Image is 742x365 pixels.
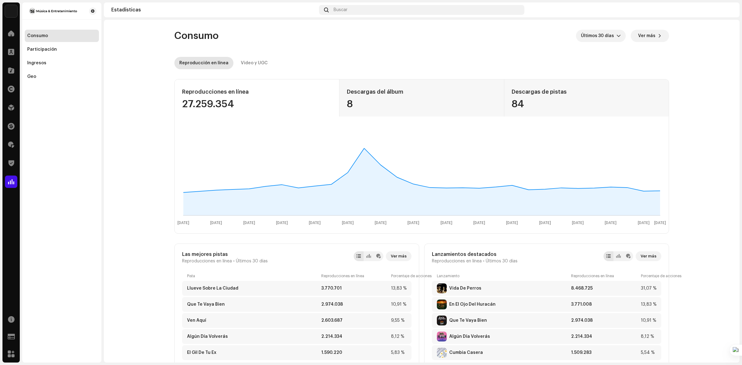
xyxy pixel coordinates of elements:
[512,99,661,109] div: 84
[187,286,238,291] div: Llueve Sobre La Ciudad
[391,334,407,339] div: 8,12 %
[177,221,189,225] text: [DATE]
[25,57,99,69] re-m-nav-item: Ingresos
[342,221,354,225] text: [DATE]
[391,250,407,262] span: Ver más
[182,99,332,109] div: 27.259.354
[638,30,655,42] span: Ver más
[636,251,661,261] button: Ver más
[486,259,518,264] span: Últimos 30 días
[437,299,447,309] img: FF6A219D-A8D5-41E3-B065-94992C424509
[210,221,222,225] text: [DATE]
[449,318,487,323] div: Que Te Vaya Bien
[236,259,268,264] span: Últimos 30 días
[309,221,321,225] text: [DATE]
[347,99,497,109] div: 8
[641,250,656,262] span: Ver más
[386,251,412,261] button: Ver más
[641,274,656,278] div: Porcentaje de acciones
[25,70,99,83] re-m-nav-item: Geo
[641,286,656,291] div: 31,07 %
[437,274,569,278] div: Lanzamiento
[572,221,584,225] text: [DATE]
[512,87,661,97] div: Descargas de pistas
[432,251,518,257] div: Lanzamientos destacados
[27,33,48,38] div: Consumo
[654,221,666,225] text: [DATE]
[391,318,407,323] div: 9,55 %
[449,334,490,339] div: Algún Día Volverás
[347,87,497,97] div: Descargas del álbum
[616,30,621,42] div: dropdown trigger
[182,259,232,264] span: Reproducciones en línea
[432,259,482,264] span: Reproducciones en línea
[722,5,732,15] img: c904f273-36fb-4b92-97b0-1c77b616e906
[437,332,447,342] img: 84D0B426-6D8E-4E75-B40A-715AA30E4C64
[111,7,317,12] div: Estadísticas
[321,274,389,278] div: Reproducciones en línea
[391,302,407,307] div: 10,91 %
[437,316,447,325] img: 1F30A401-6D8C-406F-9871-054629D5BF77
[321,286,389,291] div: 3.770.701
[571,286,638,291] div: 8.468.725
[581,30,616,42] span: Últimos 30 días
[187,274,319,278] div: Pista
[473,221,485,225] text: [DATE]
[441,221,452,225] text: [DATE]
[391,350,407,355] div: 5,83 %
[25,43,99,56] re-m-nav-item: Participación
[375,221,386,225] text: [DATE]
[571,350,638,355] div: 1.509.283
[641,350,656,355] div: 5,54 %
[187,350,216,355] div: El Gil De Tu Ex
[334,7,348,12] span: Buscar
[539,221,551,225] text: [DATE]
[571,334,638,339] div: 2.214.334
[27,61,46,66] div: Ingresos
[321,318,389,323] div: 2.603.687
[437,283,447,293] img: 9E0F4993-EB9B-4BD8-A6CC-FC49294DA960
[187,302,225,307] div: Que Te Vaya Bien
[241,57,268,69] div: Video y UGC
[407,221,419,225] text: [DATE]
[641,318,656,323] div: 10,91 %
[187,334,228,339] div: Algún Día Volverás
[27,7,79,15] img: 3717b2bf-458a-4f77-811b-8c65a38911d6
[638,221,650,225] text: [DATE]
[571,302,638,307] div: 3.771.008
[321,302,389,307] div: 2.974.038
[187,318,206,323] div: Ven Aquí
[483,259,484,264] span: •
[631,30,669,42] button: Ver más
[182,87,332,97] div: Reproducciones en línea
[321,350,389,355] div: 1.590.220
[641,334,656,339] div: 8,12 %
[449,286,481,291] div: Vida De Perros
[437,348,447,358] img: E8D53FCE-2D68-47CD-8758-D961CB207D01
[391,274,407,278] div: Porcentaje de acciones
[174,30,219,42] span: Consumo
[25,30,99,42] re-m-nav-item: Consumo
[5,5,17,17] img: 78f3867b-a9d0-4b96-9959-d5e4a689f6cf
[605,221,616,225] text: [DATE]
[179,57,228,69] div: Reproducción en línea
[321,334,389,339] div: 2.214.334
[27,74,36,79] div: Geo
[27,47,57,52] div: Participación
[276,221,288,225] text: [DATE]
[233,259,235,264] span: •
[641,302,656,307] div: 13,83 %
[391,286,407,291] div: 13,83 %
[449,350,483,355] div: Cumbia Casera
[449,302,496,307] div: En El Ojo Del Huracán
[571,274,638,278] div: Reproducciones en línea
[571,318,638,323] div: 2.974.038
[506,221,518,225] text: [DATE]
[243,221,255,225] text: [DATE]
[182,251,268,257] div: Las mejores pistas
